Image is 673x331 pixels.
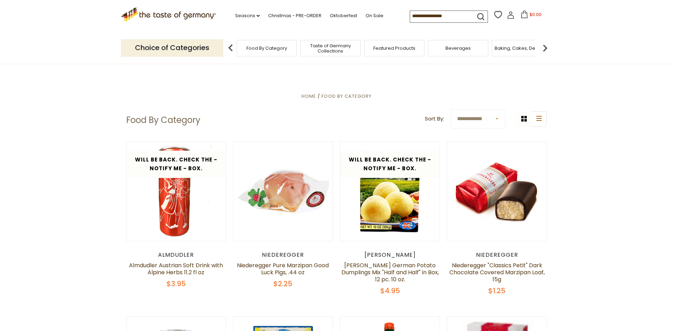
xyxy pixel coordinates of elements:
p: Choice of Categories [121,39,223,56]
label: Sort By: [425,115,444,123]
h1: Food By Category [126,115,200,125]
a: Almdudler Austrian Soft Drink with Alpine Herbs 11.2 fl oz [129,261,223,276]
div: Almdudler [126,251,226,258]
a: Featured Products [373,46,415,51]
a: Oktoberfest [330,12,357,20]
a: Beverages [446,46,471,51]
a: Niederegger "Classics Petit" Dark Chocolate Covered Marzipan Loaf, 15g [449,261,545,283]
a: Food By Category [246,46,287,51]
span: $0.00 [530,12,542,18]
a: Food By Category [321,93,372,99]
img: Almdudler Austrian Soft Drink with Alpine Herbs 11.2 fl oz [127,142,226,241]
img: Niederegger Pure Marzipan Good Luck Pigs, .44 oz [233,142,333,241]
a: [PERSON_NAME] German Potato Dumplings Mix "Half and Half" in Box, 12 pc. 10 oz. [341,261,439,283]
span: $1.25 [488,286,505,296]
a: Taste of Germany Collections [302,43,359,54]
a: Baking, Cakes, Desserts [495,46,549,51]
div: Niederegger [233,251,333,258]
span: $4.95 [380,286,400,296]
span: $3.95 [166,279,186,289]
img: previous arrow [224,41,238,55]
button: $0.00 [516,11,546,21]
div: Niederegger [447,251,547,258]
a: Home [301,93,316,99]
a: Christmas - PRE-ORDER [268,12,321,20]
img: Dr. Knoll German Potato Dumplings Mix "Half and Half" in Box, 12 pc. 10 oz. [340,142,440,241]
div: [PERSON_NAME] [340,251,440,258]
span: $2.25 [273,279,292,289]
a: On Sale [366,12,383,20]
a: Niederegger Pure Marzipan Good Luck Pigs, .44 oz [237,261,329,276]
img: Niederegger "Classics Petit" Dark Chocolate Covered Marzipan Loaf, 15g [447,155,546,228]
a: Seasons [235,12,260,20]
img: next arrow [538,41,552,55]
